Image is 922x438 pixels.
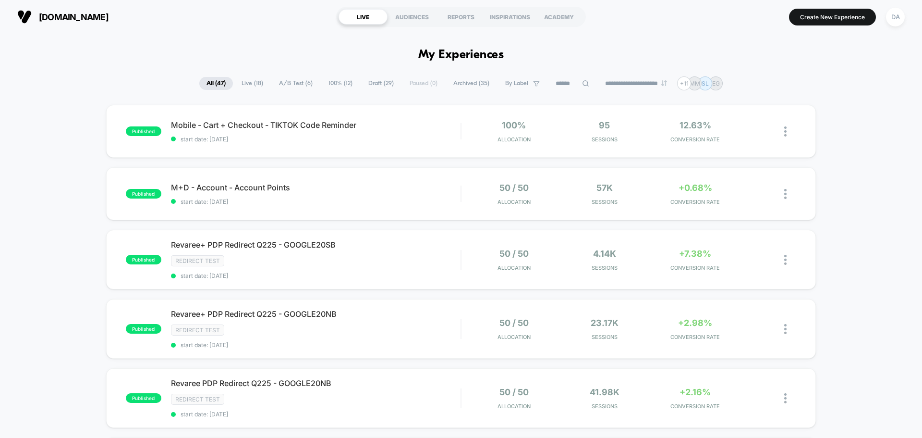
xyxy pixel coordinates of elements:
[497,264,531,271] span: Allocation
[437,9,485,25] div: REPORTS
[652,199,738,205] span: CONVERSION RATE
[593,249,616,259] span: 4.14k
[321,77,360,90] span: 100% ( 12 )
[418,48,504,62] h1: My Experiences
[678,318,712,328] span: +2.98%
[562,264,648,271] span: Sessions
[485,9,534,25] div: INSPIRATIONS
[497,403,531,410] span: Allocation
[17,10,32,24] img: Visually logo
[234,77,270,90] span: Live ( 18 )
[784,324,787,334] img: close
[679,249,711,259] span: +7.38%
[596,183,613,193] span: 57k
[562,334,648,340] span: Sessions
[171,240,461,250] span: Revaree+ PDP Redirect Q225 - GOOGLE20SB
[690,80,700,87] p: MM
[784,189,787,199] img: close
[126,324,161,334] span: published
[599,120,610,130] span: 95
[499,318,529,328] span: 50 / 50
[652,264,738,271] span: CONVERSION RATE
[534,9,583,25] div: ACADEMY
[14,9,111,25] button: [DOMAIN_NAME]
[497,199,531,205] span: Allocation
[171,341,461,349] span: start date: [DATE]
[784,393,787,403] img: close
[886,8,905,26] div: DA
[502,120,526,130] span: 100%
[171,183,461,192] span: M+D - Account - Account Points
[499,387,529,397] span: 50 / 50
[171,325,224,336] span: Redirect Test
[171,198,461,205] span: start date: [DATE]
[590,387,619,397] span: 41.98k
[171,120,461,130] span: Mobile - Cart + Checkout - TIKTOK Code Reminder
[497,136,531,143] span: Allocation
[126,126,161,136] span: published
[39,12,109,22] span: [DOMAIN_NAME]
[784,255,787,265] img: close
[499,249,529,259] span: 50 / 50
[661,80,667,86] img: end
[677,76,691,90] div: + 11
[171,272,461,279] span: start date: [DATE]
[497,334,531,340] span: Allocation
[679,120,711,130] span: 12.63%
[562,403,648,410] span: Sessions
[499,183,529,193] span: 50 / 50
[679,183,712,193] span: +0.68%
[562,136,648,143] span: Sessions
[171,378,461,388] span: Revaree PDP Redirect Q225 - GOOGLE20NB
[789,9,876,25] button: Create New Experience
[126,255,161,264] span: published
[361,77,401,90] span: Draft ( 29 )
[272,77,320,90] span: A/B Test ( 6 )
[126,189,161,199] span: published
[652,403,738,410] span: CONVERSION RATE
[883,7,908,27] button: DA
[679,387,711,397] span: +2.16%
[652,136,738,143] span: CONVERSION RATE
[199,77,233,90] span: All ( 47 )
[171,411,461,418] span: start date: [DATE]
[171,136,461,143] span: start date: [DATE]
[505,80,528,87] span: By Label
[652,334,738,340] span: CONVERSION RATE
[702,80,709,87] p: SL
[784,126,787,137] img: close
[171,255,224,266] span: Redirect Test
[171,309,461,319] span: Revaree+ PDP Redirect Q225 - GOOGLE20NB
[446,77,497,90] span: Archived ( 35 )
[126,393,161,403] span: published
[339,9,388,25] div: LIVE
[591,318,619,328] span: 23.17k
[388,9,437,25] div: AUDIENCES
[171,394,224,405] span: Redirect Test
[562,199,648,205] span: Sessions
[712,80,720,87] p: EG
